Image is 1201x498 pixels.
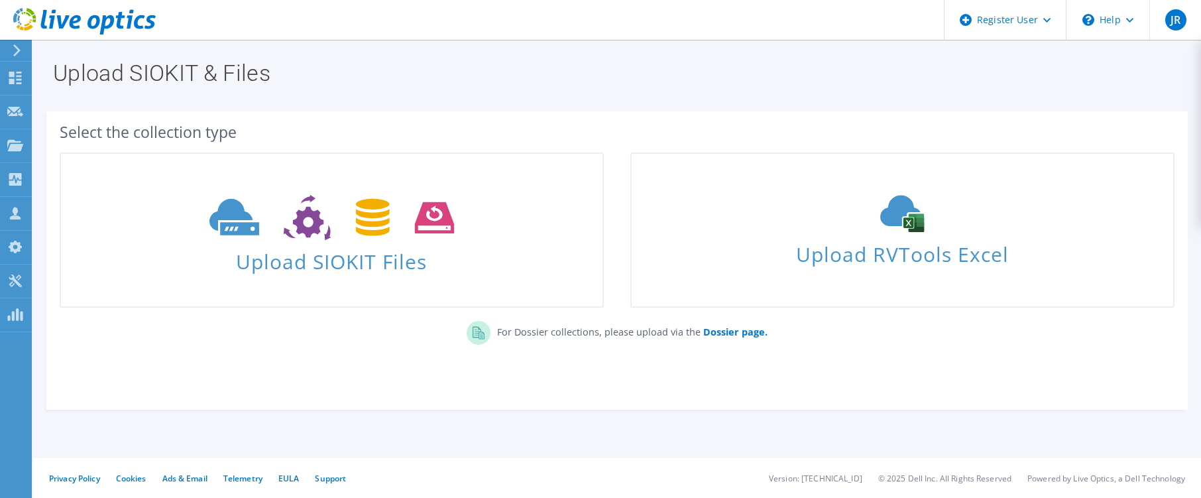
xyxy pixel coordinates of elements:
[703,326,768,338] b: Dossier page.
[162,473,207,484] a: Ads & Email
[701,326,768,338] a: Dossier page.
[53,62,1174,84] h1: Upload SIOKIT & Files
[116,473,146,484] a: Cookies
[315,473,346,484] a: Support
[1165,9,1186,31] span: JR
[1082,14,1094,26] svg: \n
[878,473,1011,484] li: © 2025 Dell Inc. All Rights Reserved
[632,237,1173,265] span: Upload RVTools Excel
[490,321,768,340] p: For Dossier collections, please upload via the
[769,473,862,484] li: Version: [TECHNICAL_ID]
[60,125,1174,139] div: Select the collection type
[60,153,604,308] a: Upload SIOKIT Files
[1027,473,1185,484] li: Powered by Live Optics, a Dell Technology
[630,153,1174,308] a: Upload RVTools Excel
[278,473,299,484] a: EULA
[223,473,262,484] a: Telemetry
[49,473,100,484] a: Privacy Policy
[61,243,602,272] span: Upload SIOKIT Files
